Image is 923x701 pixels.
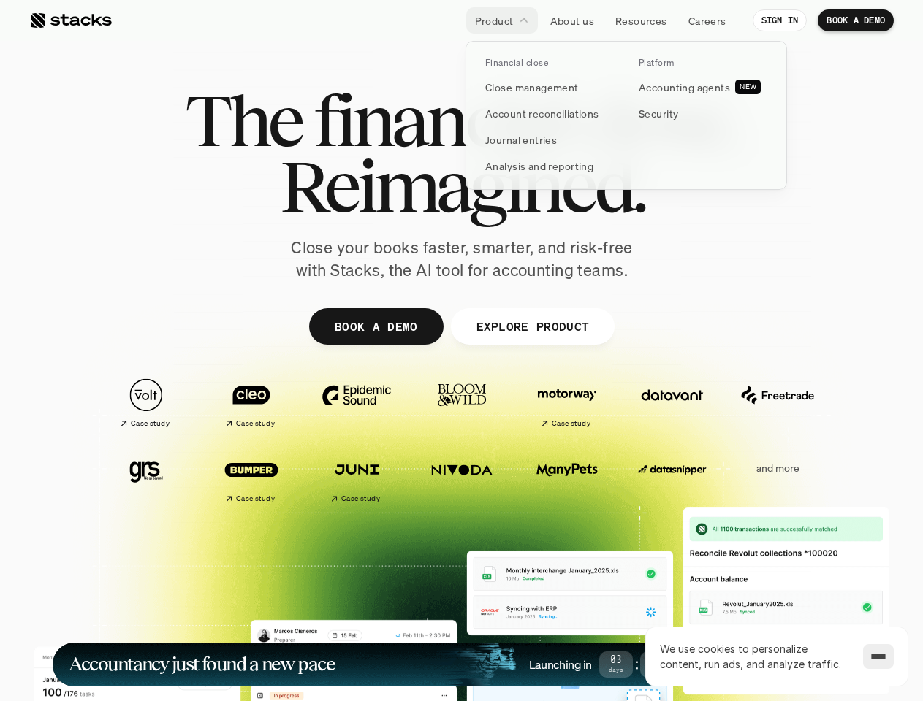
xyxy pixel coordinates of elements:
p: EXPLORE PRODUCT [476,315,589,337]
h2: Case study [341,494,380,503]
a: Journal entries [476,126,623,153]
span: The [185,88,301,153]
p: and more [732,462,823,475]
h1: Accountancy just found a new pace [69,656,335,673]
strong: : [633,656,640,673]
p: Analysis and reporting [485,158,593,174]
span: Reimagined. [279,153,644,219]
p: BOOK A DEMO [827,15,885,26]
a: EXPLORE PRODUCT [450,308,615,345]
p: Account reconciliations [485,106,599,121]
p: Close management [485,80,579,95]
span: Days [599,667,633,673]
a: Privacy Policy [172,338,237,348]
a: Analysis and reporting [476,153,623,179]
p: Journal entries [485,132,557,148]
p: Financial close [485,58,548,68]
h2: Case study [131,419,170,428]
p: Accounting agents [639,80,730,95]
p: Product [475,13,514,28]
a: Security [630,100,776,126]
a: Accounting agentsNEW [630,74,776,100]
p: Careers [688,13,726,28]
h2: Case study [236,494,275,503]
a: Case study [311,445,402,509]
p: BOOK A DEMO [334,315,417,337]
a: Careers [680,7,735,34]
p: Security [639,106,678,121]
span: 12 [640,656,674,664]
span: financial [314,88,566,153]
p: SIGN IN [761,15,799,26]
h2: NEW [740,83,756,91]
a: Account reconciliations [476,100,623,126]
a: Case study [101,371,191,434]
h2: Case study [552,419,590,428]
span: 03 [599,656,633,664]
a: About us [542,7,603,34]
a: Case study [522,371,612,434]
a: BOOK A DEMO [308,308,443,345]
p: Close your books faster, smarter, and risk-free with Stacks, the AI tool for accounting teams. [279,237,645,282]
h2: Case study [236,419,275,428]
a: Close management [476,74,623,100]
a: BOOK A DEMO [818,9,894,31]
p: We use cookies to personalize content, run ads, and analyze traffic. [660,641,848,672]
p: Resources [615,13,667,28]
a: Case study [206,445,297,509]
a: Resources [607,7,676,34]
a: SIGN IN [753,9,808,31]
a: Case study [206,371,297,434]
span: Hours [640,667,674,673]
a: Accountancy just found a new paceLaunching in03Days:12Hours:23Minutes:33SecondsLEARN MORE [53,643,871,686]
h4: Launching in [529,656,592,673]
p: Platform [639,58,675,68]
p: About us [550,13,594,28]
